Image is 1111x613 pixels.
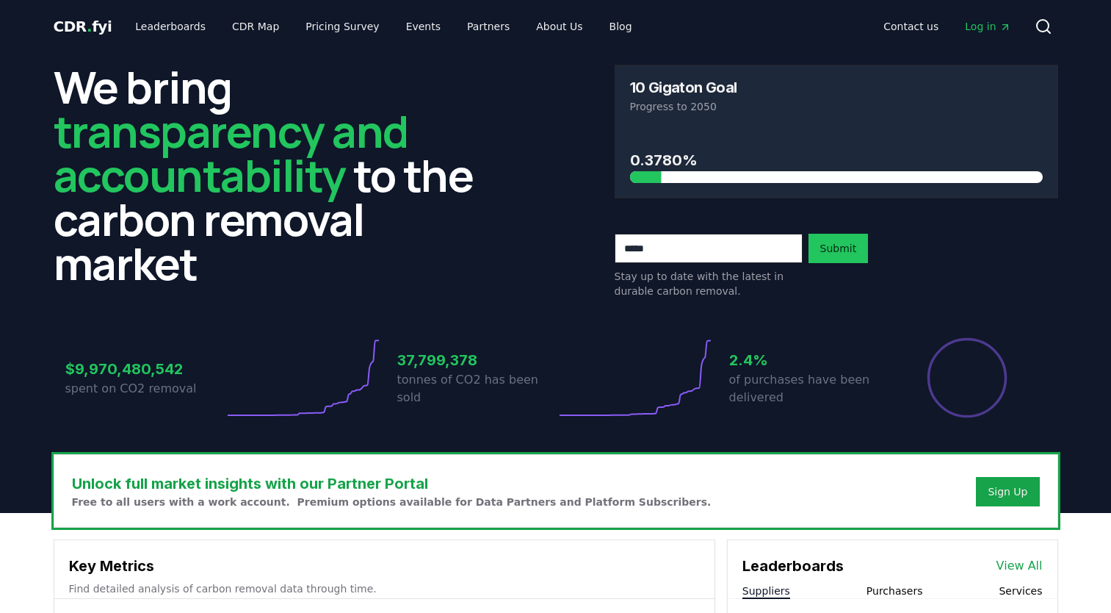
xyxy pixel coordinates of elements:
[742,584,790,598] button: Suppliers
[742,555,844,577] h3: Leaderboards
[999,584,1042,598] button: Services
[54,101,408,205] span: transparency and accountability
[65,358,224,380] h3: $9,970,480,542
[872,13,950,40] a: Contact us
[953,13,1022,40] a: Log in
[729,371,888,406] p: of purchases have been delivered
[220,13,291,40] a: CDR Map
[54,18,112,35] span: CDR fyi
[615,269,803,298] p: Stay up to date with the latest in durable carbon removal.
[808,234,869,263] button: Submit
[397,371,556,406] p: tonnes of CO2 has been sold
[54,65,497,285] h2: We bring to the carbon removal market
[54,16,112,37] a: CDR.fyi
[988,484,1027,499] a: Sign Up
[65,380,224,398] p: spent on CO2 removal
[455,13,521,40] a: Partners
[965,19,1010,34] span: Log in
[397,349,556,371] h3: 37,799,378
[87,18,92,35] span: .
[872,13,1022,40] nav: Main
[866,584,923,598] button: Purchasers
[72,473,712,495] h3: Unlock full market insights with our Partner Portal
[630,80,737,95] h3: 10 Gigaton Goal
[926,337,1008,419] div: Percentage of sales delivered
[294,13,391,40] a: Pricing Survey
[123,13,643,40] nav: Main
[69,581,700,596] p: Find detailed analysis of carbon removal data through time.
[976,477,1039,506] button: Sign Up
[598,13,644,40] a: Blog
[123,13,217,40] a: Leaderboards
[394,13,452,40] a: Events
[69,555,700,577] h3: Key Metrics
[630,99,1043,114] p: Progress to 2050
[996,557,1043,575] a: View All
[630,149,1043,171] h3: 0.3780%
[524,13,594,40] a: About Us
[729,349,888,371] h3: 2.4%
[72,495,712,509] p: Free to all users with a work account. Premium options available for Data Partners and Platform S...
